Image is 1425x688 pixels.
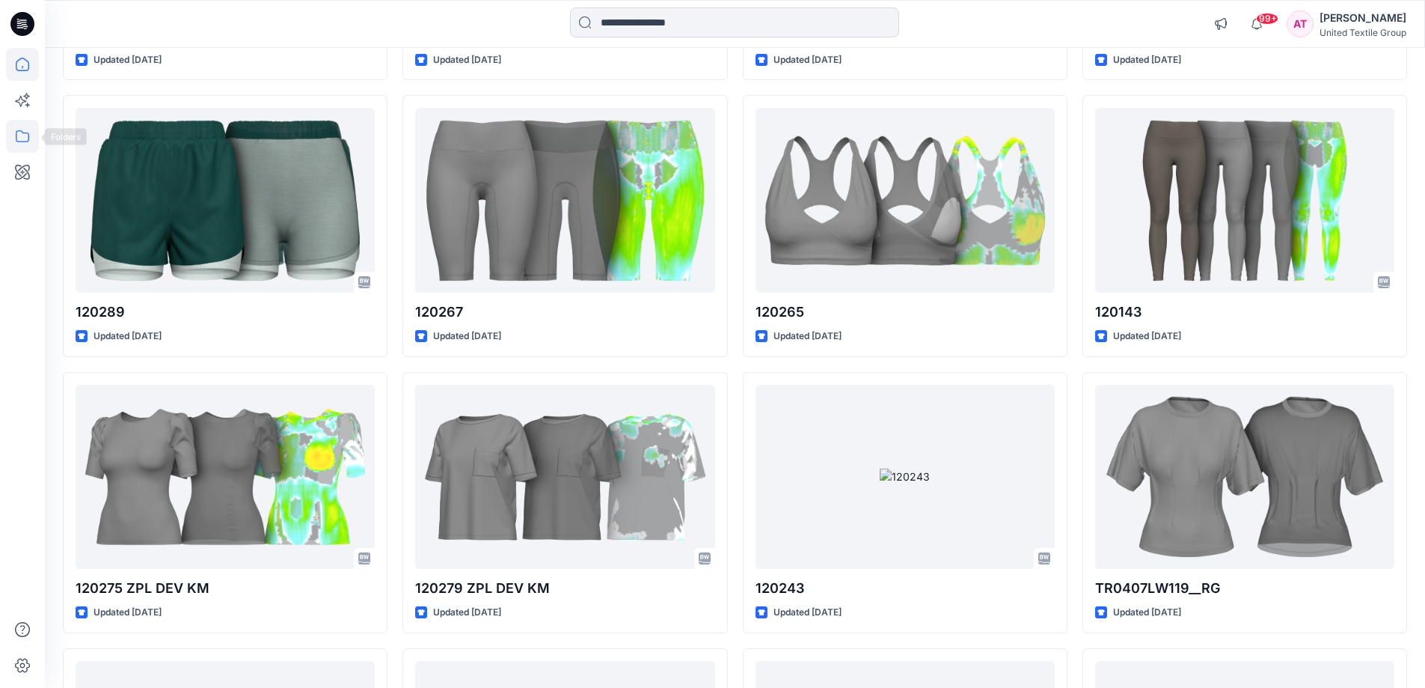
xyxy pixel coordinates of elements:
[415,108,714,293] a: 120267
[1287,10,1314,37] div: AT
[1095,108,1394,293] a: 120143
[1113,52,1181,68] p: Updated [DATE]
[1095,385,1394,570] a: TR0407LW119__RG
[756,385,1055,570] a: 120243
[76,578,375,599] p: 120275 ZPL DEV KM
[1320,27,1406,38] div: United Textile Group
[773,605,842,621] p: Updated [DATE]
[1095,302,1394,323] p: 120143
[756,108,1055,293] a: 120265
[1113,329,1181,344] p: Updated [DATE]
[1095,578,1394,599] p: TR0407LW119__RG
[773,329,842,344] p: Updated [DATE]
[756,578,1055,599] p: 120243
[94,329,162,344] p: Updated [DATE]
[415,578,714,599] p: 120279 ZPL DEV KM
[433,52,501,68] p: Updated [DATE]
[433,329,501,344] p: Updated [DATE]
[756,302,1055,323] p: 120265
[76,302,375,323] p: 120289
[94,52,162,68] p: Updated [DATE]
[94,605,162,621] p: Updated [DATE]
[76,385,375,570] a: 120275 ZPL DEV KM
[76,108,375,293] a: 120289
[1113,605,1181,621] p: Updated [DATE]
[773,52,842,68] p: Updated [DATE]
[433,605,501,621] p: Updated [DATE]
[1320,9,1406,27] div: [PERSON_NAME]
[415,302,714,323] p: 120267
[415,385,714,570] a: 120279 ZPL DEV KM
[1256,13,1278,25] span: 99+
